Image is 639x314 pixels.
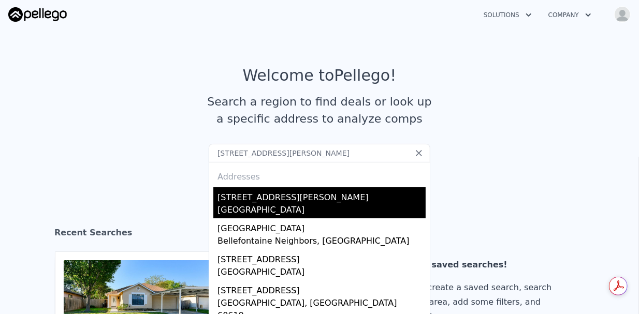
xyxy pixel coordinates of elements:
div: Addresses [213,162,426,187]
button: Solutions [475,6,540,24]
button: Company [540,6,600,24]
div: Search a region to find deals or look up a specific address to analyze comps [204,93,435,127]
div: [GEOGRAPHIC_DATA] [217,218,426,235]
img: avatar [614,6,631,23]
div: [GEOGRAPHIC_DATA] [217,266,426,280]
input: Search an address or region... [209,144,430,162]
div: [STREET_ADDRESS] [217,249,426,266]
img: Pellego [8,7,67,22]
div: Recent Searches [54,218,585,251]
div: No saved searches! [416,258,565,272]
div: [STREET_ADDRESS][PERSON_NAME] [217,187,426,204]
div: [GEOGRAPHIC_DATA] [217,204,426,218]
div: [STREET_ADDRESS] [217,280,426,297]
div: Welcome to Pellego ! [243,66,397,85]
div: Bellefontaine Neighbors, [GEOGRAPHIC_DATA] [217,235,426,249]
